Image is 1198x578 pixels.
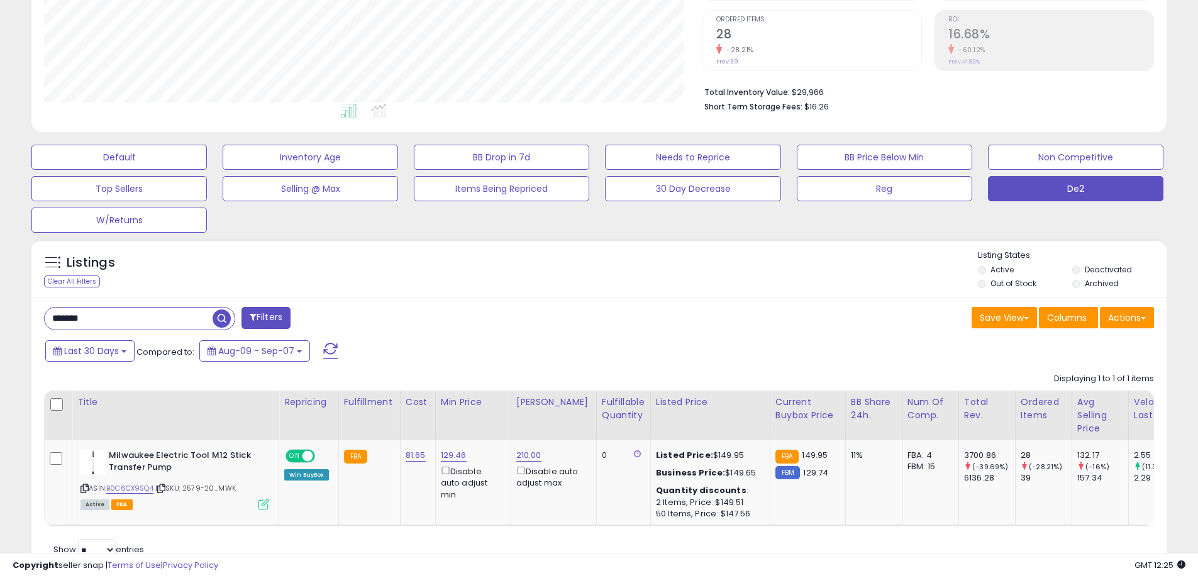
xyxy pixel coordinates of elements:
a: 210.00 [516,449,541,462]
span: Show: entries [53,543,144,555]
b: Quantity discounts [656,484,746,496]
button: Reg [797,176,972,201]
button: Selling @ Max [223,176,398,201]
b: Listed Price: [656,449,713,461]
button: Columns [1039,307,1098,328]
b: Total Inventory Value: [704,87,790,97]
button: Items Being Repriced [414,176,589,201]
div: Total Rev. [964,396,1010,422]
div: Ordered Items [1021,396,1067,422]
div: Fulfillment [344,396,395,409]
button: BB Price Below Min [797,145,972,170]
h2: 28 [716,27,921,44]
div: Displaying 1 to 1 of 1 items [1054,373,1154,385]
div: Disable auto adjust min [441,464,501,501]
button: De2 [988,176,1163,201]
div: 39 [1021,472,1072,484]
div: Cost [406,396,430,409]
span: | SKU: 2579-20_MWK [155,483,236,493]
label: Deactivated [1085,264,1132,275]
button: Aug-09 - Sep-07 [199,340,310,362]
button: W/Returns [31,208,207,233]
h5: Listings [67,254,115,272]
button: 30 Day Decrease [605,176,780,201]
span: FBA [111,499,133,510]
div: $149.65 [656,467,760,479]
small: Prev: 41.83% [948,58,980,65]
div: 11% [851,450,892,461]
small: FBM [775,466,800,479]
span: $16.26 [804,101,829,113]
div: Fulfillable Quantity [602,396,645,422]
h2: 16.68% [948,27,1153,44]
div: 157.34 [1077,472,1128,484]
div: FBA: 4 [907,450,949,461]
div: Repricing [284,396,333,409]
button: Top Sellers [31,176,207,201]
button: Non Competitive [988,145,1163,170]
div: Num of Comp. [907,396,953,422]
span: ON [287,451,302,462]
div: 2.55 [1134,450,1185,461]
div: 3700.86 [964,450,1015,461]
div: : [656,485,760,496]
div: Title [77,396,274,409]
strong: Copyright [13,559,58,571]
small: Prev: 39 [716,58,738,65]
div: 28 [1021,450,1072,461]
div: Min Price [441,396,506,409]
small: (-16%) [1085,462,1109,472]
span: 2025-10-8 12:25 GMT [1134,559,1185,571]
a: 81.65 [406,449,426,462]
small: (11.35%) [1142,462,1170,472]
div: 50 Items, Price: $147.56 [656,508,760,520]
small: -28.21% [722,45,753,55]
div: Velocity Last 30d [1134,396,1180,422]
div: 132.17 [1077,450,1128,461]
div: Listed Price [656,396,765,409]
div: Current Buybox Price [775,396,840,422]
button: BB Drop in 7d [414,145,589,170]
img: 21dT8j84nlL._SL40_.jpg [80,450,106,475]
small: FBA [344,450,367,464]
span: All listings currently available for purchase on Amazon [80,499,109,510]
div: ASIN: [80,450,269,508]
div: 2 Items, Price: $149.51 [656,497,760,508]
button: Needs to Reprice [605,145,780,170]
span: Aug-09 - Sep-07 [218,345,294,357]
label: Archived [1085,278,1119,289]
div: 2.29 [1134,472,1185,484]
span: Ordered Items [716,16,921,23]
label: Active [990,264,1014,275]
span: Columns [1047,311,1087,324]
b: Short Term Storage Fees: [704,101,802,112]
b: Business Price: [656,467,725,479]
label: Out of Stock [990,278,1036,289]
div: FBM: 15 [907,461,949,472]
p: Listing States: [978,250,1167,262]
div: [PERSON_NAME] [516,396,591,409]
small: (-28.21%) [1029,462,1062,472]
div: seller snap | | [13,560,218,572]
div: Clear All Filters [44,275,100,287]
a: 129.46 [441,449,467,462]
a: Privacy Policy [163,559,218,571]
button: Default [31,145,207,170]
li: $29,966 [704,84,1145,99]
button: Inventory Age [223,145,398,170]
a: Terms of Use [108,559,161,571]
button: Save View [972,307,1037,328]
div: Win BuyBox [284,469,329,481]
small: (-39.69%) [972,462,1008,472]
div: 6136.28 [964,472,1015,484]
b: Milwaukee Electric Tool M12 Stick Transfer Pump [109,450,262,476]
button: Last 30 Days [45,340,135,362]
span: OFF [313,451,333,462]
small: FBA [775,450,799,464]
div: 0 [602,450,641,461]
small: -60.12% [954,45,985,55]
a: B0C6CX9SQ4 [106,483,153,494]
div: Disable auto adjust max [516,464,587,489]
span: 129.74 [803,467,828,479]
div: $149.95 [656,450,760,461]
